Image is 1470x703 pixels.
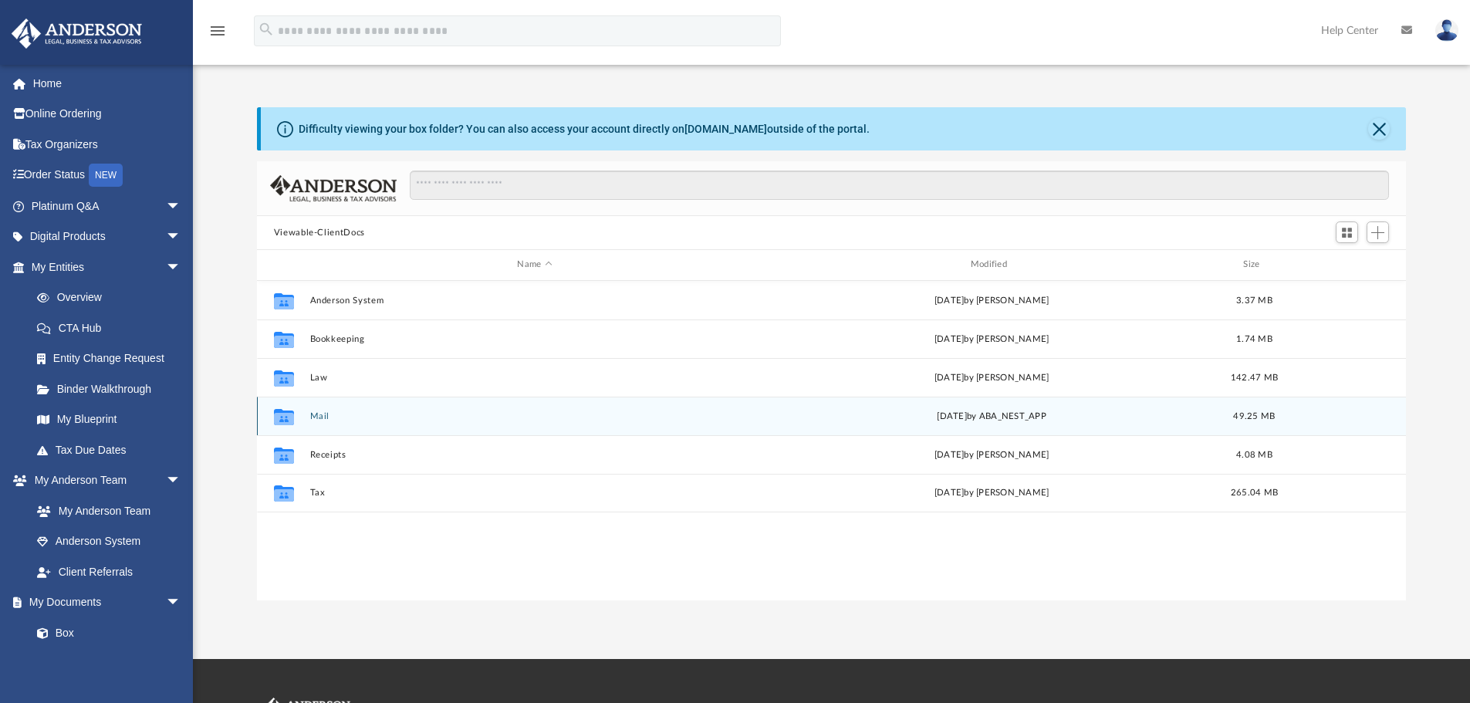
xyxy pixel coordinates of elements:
button: Law [309,373,759,383]
a: Anderson System [22,526,197,557]
button: Add [1367,221,1390,243]
a: CTA Hub [22,313,204,343]
a: Binder Walkthrough [22,373,204,404]
button: Switch to Grid View [1336,221,1359,243]
a: menu [208,29,227,40]
span: 3.37 MB [1236,296,1272,304]
span: arrow_drop_down [166,221,197,253]
a: Meeting Minutes [22,648,197,679]
div: Difficulty viewing your box folder? You can also access your account directly on outside of the p... [299,121,870,137]
a: Platinum Q&Aarrow_drop_down [11,191,204,221]
a: Tax Due Dates [22,434,204,465]
a: Tax Organizers [11,129,204,160]
span: arrow_drop_down [166,465,197,497]
a: My Entitiesarrow_drop_down [11,252,204,282]
img: User Pic [1435,19,1458,42]
div: Size [1223,258,1285,272]
a: Client Referrals [22,556,197,587]
div: id [264,258,302,272]
span: arrow_drop_down [166,587,197,619]
span: arrow_drop_down [166,191,197,222]
div: Name [309,258,759,272]
a: My Documentsarrow_drop_down [11,587,197,618]
input: Search files and folders [410,171,1389,200]
span: arrow_drop_down [166,252,197,283]
span: 142.47 MB [1231,373,1278,381]
a: My Anderson Team [22,495,189,526]
div: Modified [766,258,1217,272]
a: Home [11,68,204,99]
a: My Anderson Teamarrow_drop_down [11,465,197,496]
button: Close [1368,118,1390,140]
button: Anderson System [309,296,759,306]
button: Viewable-ClientDocs [274,226,365,240]
a: Online Ordering [11,99,204,130]
span: 49.25 MB [1233,411,1275,420]
div: [DATE] by [PERSON_NAME] [766,293,1216,307]
i: menu [208,22,227,40]
a: Box [22,617,189,648]
div: NEW [89,164,123,187]
span: [DATE] [937,411,967,420]
div: id [1292,258,1400,272]
div: [DATE] by [PERSON_NAME] [766,332,1216,346]
button: Mail [309,411,759,421]
div: grid [257,281,1407,600]
span: 1.74 MB [1236,334,1272,343]
div: by [PERSON_NAME] [766,370,1216,384]
a: [DOMAIN_NAME] [684,123,767,135]
span: [DATE] [934,373,964,381]
a: Overview [22,282,204,313]
div: [DATE] by [PERSON_NAME] [766,486,1216,500]
button: Tax [309,488,759,498]
span: 265.04 MB [1231,488,1278,497]
button: Bookkeeping [309,334,759,344]
a: Order StatusNEW [11,160,204,191]
a: Entity Change Request [22,343,204,374]
button: Receipts [309,450,759,460]
i: search [258,21,275,38]
img: Anderson Advisors Platinum Portal [7,19,147,49]
div: by ABA_NEST_APP [766,409,1216,423]
span: 4.08 MB [1236,450,1272,458]
a: Digital Productsarrow_drop_down [11,221,204,252]
div: [DATE] by [PERSON_NAME] [766,448,1216,461]
a: My Blueprint [22,404,197,435]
